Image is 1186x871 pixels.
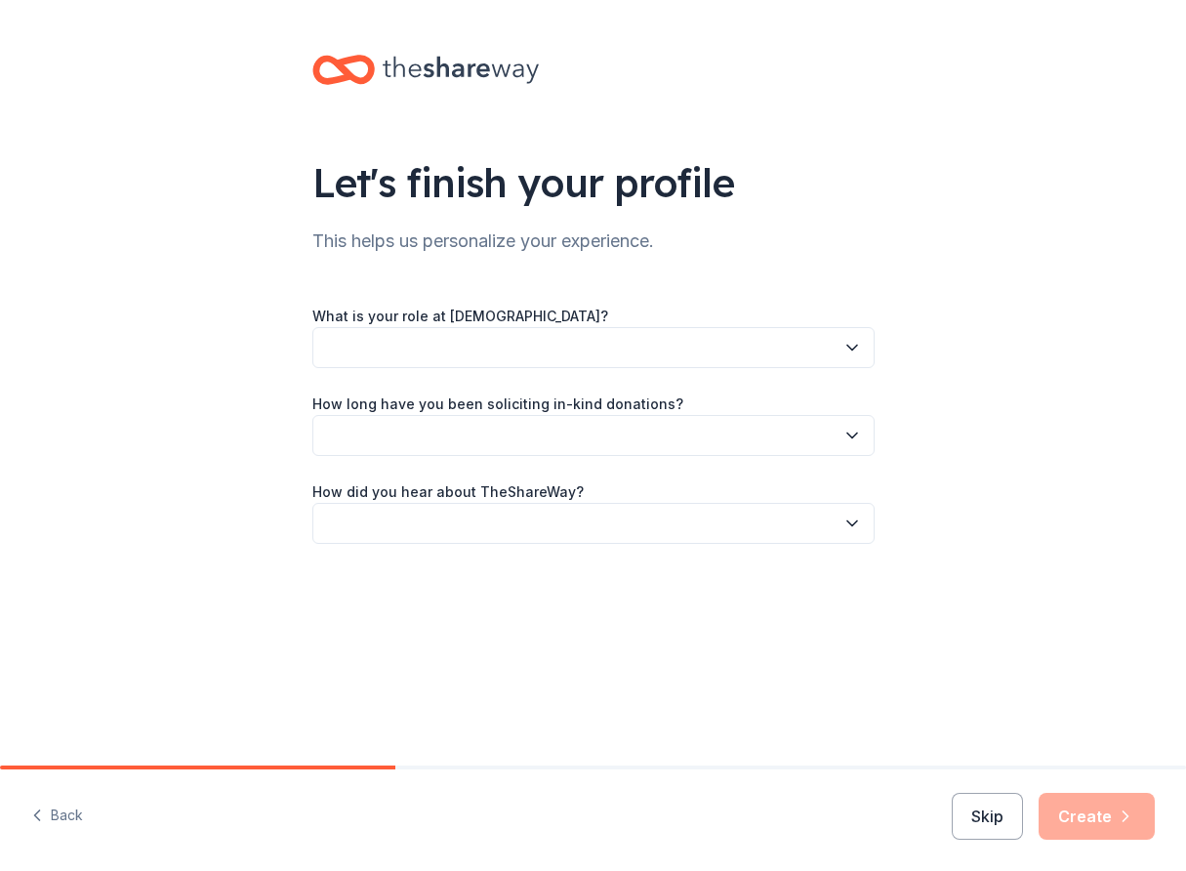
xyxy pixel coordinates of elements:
[312,394,683,414] label: How long have you been soliciting in-kind donations?
[31,796,83,837] button: Back
[312,307,608,326] label: What is your role at [DEMOGRAPHIC_DATA]?
[312,155,875,210] div: Let's finish your profile
[312,226,875,257] div: This helps us personalize your experience.
[952,793,1023,840] button: Skip
[312,482,584,502] label: How did you hear about TheShareWay?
